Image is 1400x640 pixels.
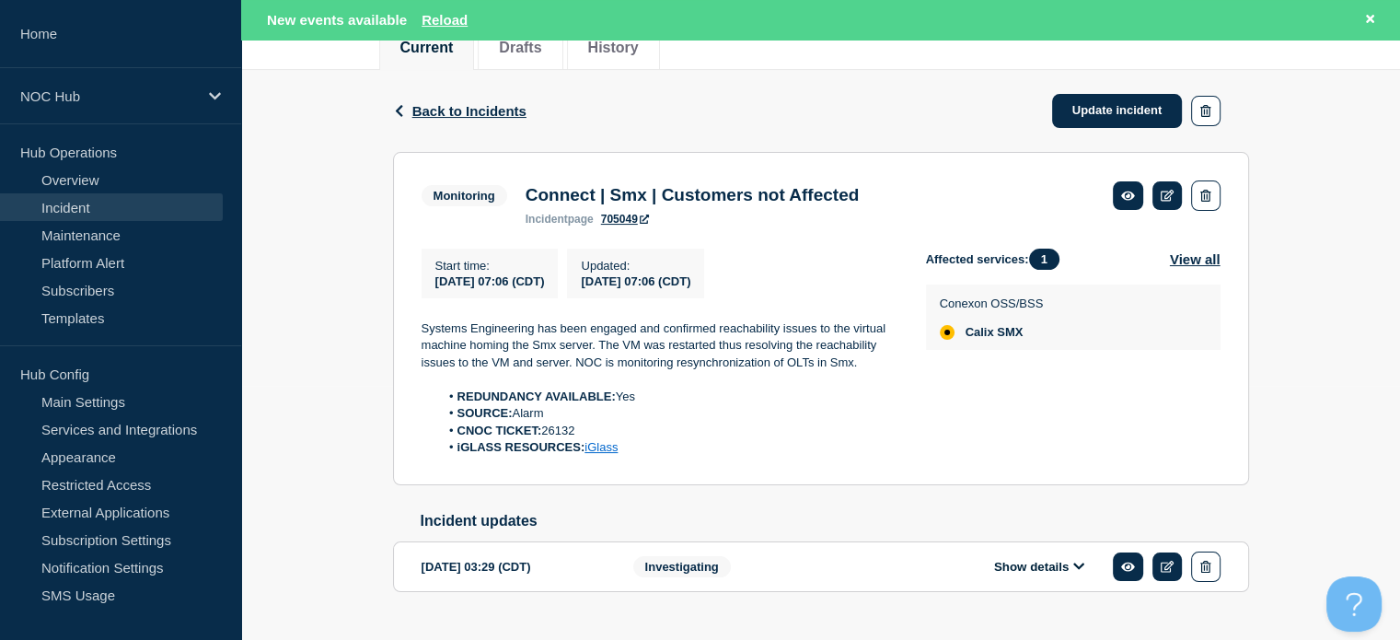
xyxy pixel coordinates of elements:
p: Updated : [581,259,690,273]
button: Back to Incidents [393,103,526,119]
a: Update incident [1052,94,1183,128]
iframe: Help Scout Beacon - Open [1326,576,1382,632]
p: page [526,213,594,226]
span: Investigating [633,556,731,577]
li: 26132 [439,423,897,439]
h3: Connect | Smx | Customers not Affected [526,185,860,205]
li: Yes [439,389,897,405]
span: [DATE] 07:06 (CDT) [435,274,545,288]
span: Affected services: [926,249,1069,270]
p: Conexon OSS/BSS [940,297,1044,310]
h2: Incident updates [421,513,1249,529]
a: 705049 [601,213,649,226]
a: iGlass [584,440,618,454]
span: Back to Incidents [412,103,526,119]
span: 1 [1029,249,1059,270]
div: [DATE] 07:06 (CDT) [581,273,690,288]
button: View all [1170,249,1221,270]
button: Current [400,40,454,56]
p: NOC Hub [20,88,197,104]
strong: REDUNDANCY AVAILABLE: [457,390,616,403]
p: Systems Engineering has been engaged and confirmed reachability issues to the virtual machine hom... [422,320,897,371]
span: Monitoring [422,185,507,206]
span: New events available [267,12,407,28]
button: History [588,40,639,56]
li: Alarm [439,405,897,422]
button: Reload [422,12,468,28]
span: incident [526,213,568,226]
p: Start time : [435,259,545,273]
div: affected [940,325,955,340]
button: Show details [989,559,1090,575]
div: [DATE] 03:29 (CDT) [422,552,606,582]
strong: SOURCE: [457,406,513,420]
span: Calix SMX [966,325,1024,340]
button: Drafts [499,40,541,56]
strong: iGLASS RESOURCES: [457,440,585,454]
strong: CNOC TICKET: [457,424,542,437]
